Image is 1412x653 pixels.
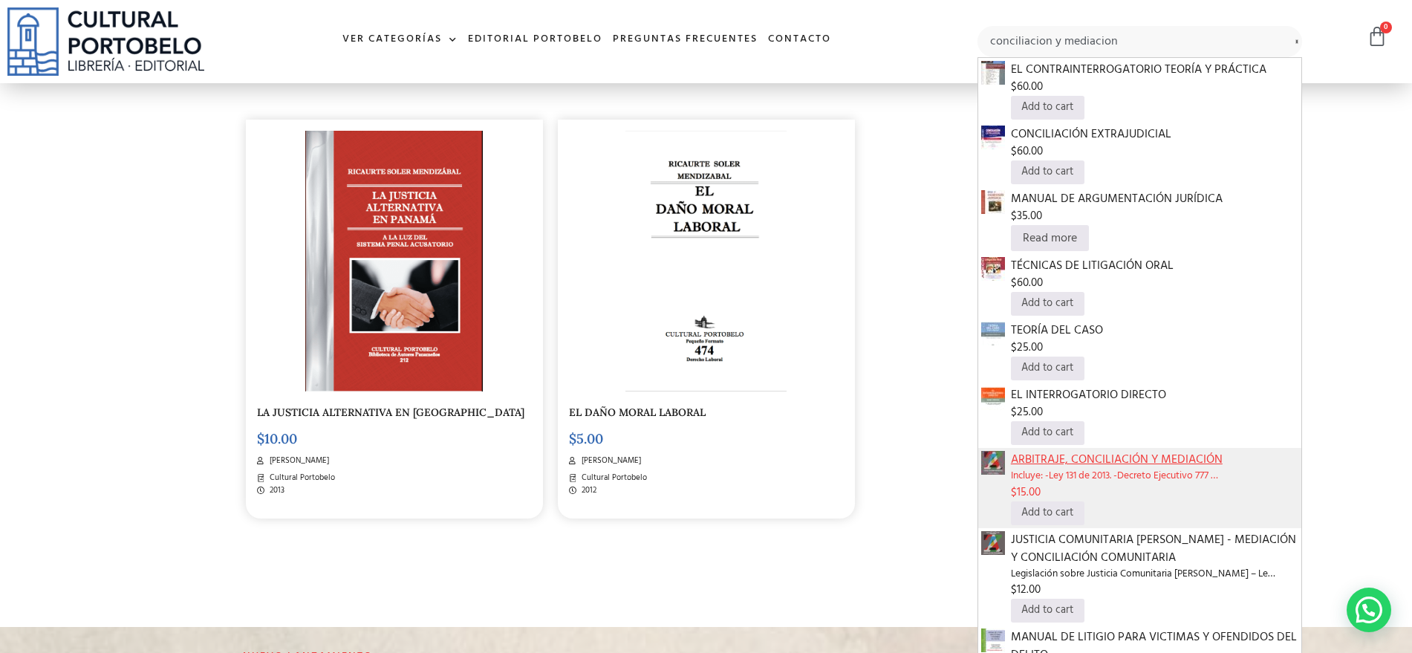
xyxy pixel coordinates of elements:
[1011,207,1042,225] bdi: 35.00
[266,472,335,484] span: Cultural Portobelo
[578,455,641,467] span: [PERSON_NAME]
[463,24,608,56] a: Editorial Portobelo
[1011,339,1043,357] bdi: 25.00
[1011,451,1299,501] a: ARBITRAJE, CONCILIACIÓN Y MEDIACIÓNIncluye: -Ley 131 de 2013. -Decreto Ejecutivo 777 …$15.00
[1011,484,1041,501] bdi: 15.00
[977,26,1303,57] input: Búsqueda
[1011,61,1299,96] a: EL CONTRAINTERROGATORIO TEORÍA Y PRÁCTICA$60.00
[1011,190,1299,225] a: MANUAL DE ARGUMENTACIÓN JURÍDICA$35.00
[1011,143,1017,160] span: $
[1011,357,1084,380] a: Add to cart: “TEORÍA DEL CASO”
[266,484,284,497] span: 2013
[1011,96,1084,120] a: Add to cart: “EL CONTRAINTERROGATORIO TEORÍA Y PRÁCTICA”
[305,131,483,392] img: Screen_Shot_2018-11-12_at_12.43.49_PM-2.png
[1011,78,1017,96] span: $
[569,406,706,419] a: EL DAÑO MORAL LABORAL
[1011,339,1017,357] span: $
[578,472,647,484] span: Cultural Portobelo
[569,430,576,447] span: $
[1011,274,1043,292] bdi: 60.00
[981,192,1005,212] a: MANUAL DE ARGUMENTACIÓN JURÍDICA
[981,128,1005,147] a: CONCILIACIÓN EXTRAJUDICIAL
[1011,501,1084,525] a: Add to cart: “ARBITRAJE, CONCILIACIÓN Y MEDIACIÓN”
[1011,386,1299,404] span: EL INTERROGATORIO DIRECTO
[1011,322,1299,357] a: TEORÍA DEL CASO$25.00
[1011,160,1084,184] a: Add to cart: “CONCILIACIÓN EXTRAJUDICIAL”
[1367,26,1387,48] a: 0
[1011,581,1041,599] bdi: 12.00
[1011,78,1043,96] bdi: 60.00
[1011,126,1299,143] span: CONCILIACIÓN EXTRAJUDICIAL
[981,260,1005,279] a: TÉCNICAS DE LITIGACIÓN ORAL
[981,389,1005,408] a: EL INTERROGATORIO DIRECTO
[266,455,329,467] span: [PERSON_NAME]
[763,24,836,56] a: Contacto
[1011,403,1043,421] bdi: 25.00
[981,386,1005,410] img: img20230324_09260215
[1011,531,1299,567] span: JUSTICIA COMUNITARIA [PERSON_NAME] - MEDIACIÓN Y CONCILIACIÓN COMUNITARIA
[981,453,1005,472] a: ARBITRAJE, CONCILIACIÓN Y MEDIACIÓN
[1011,257,1299,275] span: TÉCNICAS DE LITIGACIÓN ORAL
[1011,531,1299,599] a: JUSTICIA COMUNITARIA [PERSON_NAME] - MEDIACIÓN Y CONCILIACIÓN COMUNITARIALegislación sobre Justic...
[1011,292,1084,316] a: Add to cart: “TÉCNICAS DE LITIGACIÓN ORAL”
[257,430,264,447] span: $
[1011,403,1017,421] span: $
[625,131,787,392] img: 474-2.png
[1011,421,1084,445] a: Add to cart: “EL INTERROGATORIO DIRECTO”
[1011,190,1299,208] span: MANUAL DE ARGUMENTACIÓN JURÍDICA
[578,484,596,497] span: 2012
[981,631,1005,650] a: MANUAL DE LITIGIO PARA VICTIMAS Y OFENDIDOS DEL DELITO
[1011,386,1299,421] a: EL INTERROGATORIO DIRECTO$25.00
[981,531,1005,555] img: Captura_de_Pantalla_2020-09-22_a_las_10.52.38_a._m.-1.png
[981,322,1005,345] img: img20230324_09315030
[981,190,1005,214] img: img20230324_10522995
[1011,257,1299,292] a: TÉCNICAS DE LITIGACIÓN ORAL$60.00
[981,257,1005,281] img: img20230324_09523818
[1011,61,1299,79] span: EL CONTRAINTERROGATORIO TEORÍA Y PRÁCTICA
[1011,451,1299,469] span: ARBITRAJE, CONCILIACIÓN Y MEDIACIÓN
[1011,207,1017,225] span: $
[257,406,524,419] a: LA JUSTICIA ALTERNATIVA EN [GEOGRAPHIC_DATA]
[981,533,1005,553] a: JUSTICIA COMUNITARIA DE PAZ - MEDIACIÓN Y CONCILIACIÓN COMUNITARIA
[1011,599,1084,623] a: Add to cart: “JUSTICIA COMUNITARIA DE PAZ - MEDIACIÓN Y CONCILIACIÓN COMUNITARIA”
[257,430,297,447] bdi: 10.00
[1011,126,1299,160] a: CONCILIACIÓN EXTRAJUDICIAL$60.00
[337,24,463,56] a: Ver Categorías
[981,61,1005,85] img: img20230324_11234897
[1011,274,1017,292] span: $
[608,24,763,56] a: Preguntas frecuentes
[981,63,1005,82] a: EL CONTRAINTERROGATORIO TEORÍA Y PRÁCTICA
[1011,484,1017,501] span: $
[1011,143,1043,160] bdi: 60.00
[981,451,1005,475] img: LP07-1.jpg
[1011,322,1299,340] span: TEORÍA DEL CASO
[1011,567,1299,582] span: Legislación sobre Justicia Comunitaria [PERSON_NAME] – Le…
[1011,581,1017,599] span: $
[1011,469,1299,484] span: Incluye: -Ley 131 de 2013. -Decreto Ejecutivo 777 …
[981,628,1005,652] img: MANUAL_DE_LITIGIO_PARA_VICTIMAS_Y_OFENDIDOS_DEL_DELITO-2.jpg
[981,325,1005,344] a: TEORÍA DEL CASO
[1011,225,1089,252] a: Read more about “MANUAL DE ARGUMENTACIÓN JURÍDICA”
[1380,22,1392,33] span: 0
[981,126,1005,149] img: img20230324_11060072
[569,430,603,447] bdi: 5.00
